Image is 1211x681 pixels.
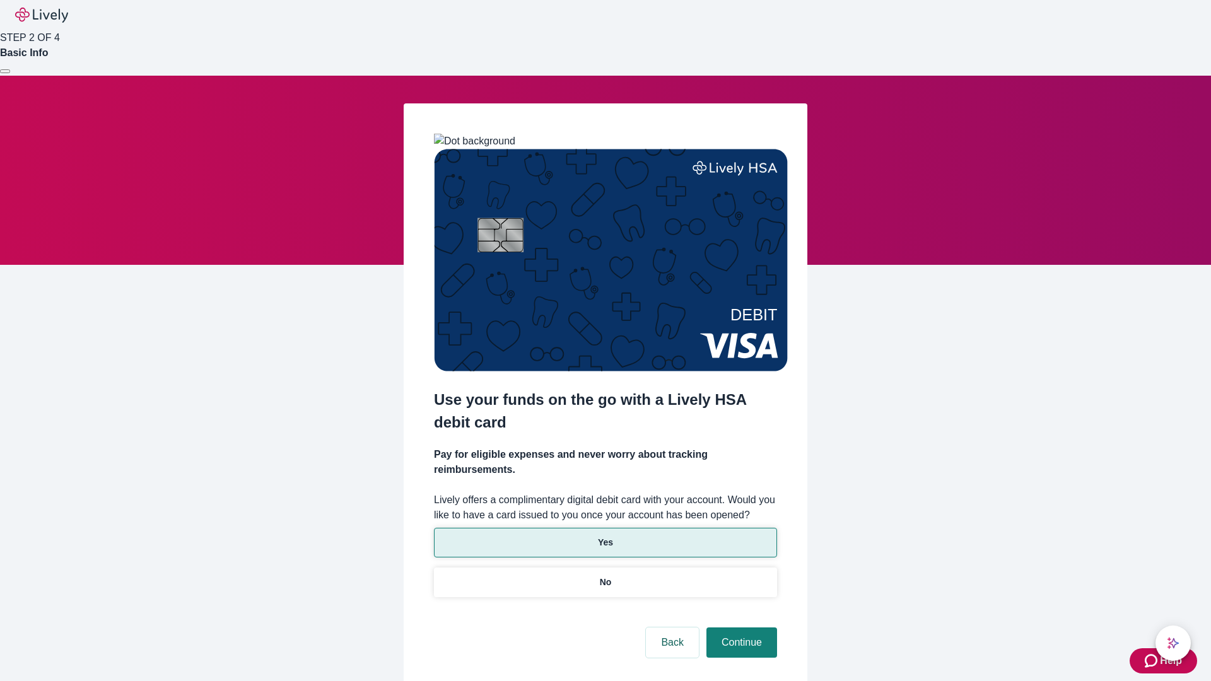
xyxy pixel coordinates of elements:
[1167,637,1179,649] svg: Lively AI Assistant
[646,627,699,658] button: Back
[706,627,777,658] button: Continue
[1160,653,1182,668] span: Help
[434,134,515,149] img: Dot background
[434,388,777,434] h2: Use your funds on the go with a Lively HSA debit card
[598,536,613,549] p: Yes
[600,576,612,589] p: No
[434,567,777,597] button: No
[15,8,68,23] img: Lively
[434,492,777,523] label: Lively offers a complimentary digital debit card with your account. Would you like to have a card...
[434,149,788,371] img: Debit card
[434,447,777,477] h4: Pay for eligible expenses and never worry about tracking reimbursements.
[434,528,777,557] button: Yes
[1155,626,1191,661] button: chat
[1145,653,1160,668] svg: Zendesk support icon
[1130,648,1197,673] button: Zendesk support iconHelp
